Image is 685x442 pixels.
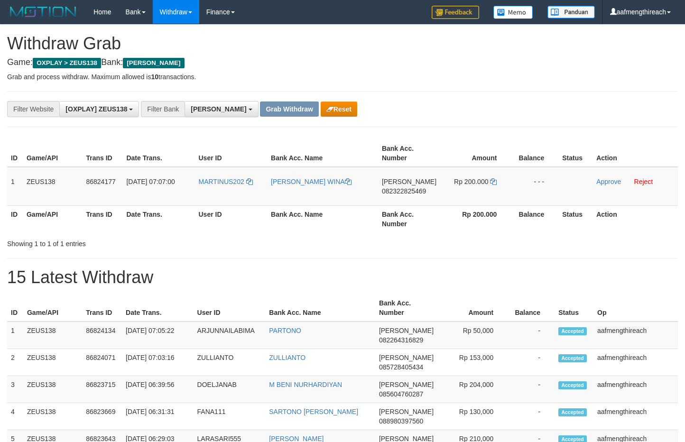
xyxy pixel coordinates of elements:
td: [DATE] 07:05:22 [122,322,194,349]
td: ZEUS138 [23,403,82,430]
th: Bank Acc. Name [267,140,378,167]
th: User ID [194,295,266,322]
span: Accepted [558,408,587,416]
th: Game/API [23,295,82,322]
th: Status [558,205,592,232]
td: aafmengthireach [593,376,678,403]
a: PARTONO [269,327,301,334]
td: ZEUS138 [23,167,83,206]
h1: 15 Latest Withdraw [7,268,678,287]
span: [PERSON_NAME] [382,178,436,185]
span: Copy 088980397560 to clipboard [379,417,423,425]
span: Accepted [558,354,587,362]
th: Bank Acc. Name [267,205,378,232]
a: M BENI NURHARDIYAN [269,381,342,388]
td: ZEUS138 [23,349,82,376]
strong: 10 [151,73,158,81]
th: Date Trans. [122,205,194,232]
button: Grab Withdraw [260,101,318,117]
button: [OXPLAY] ZEUS138 [59,101,139,117]
td: Rp 130,000 [437,403,508,430]
td: Rp 50,000 [437,322,508,349]
td: Rp 153,000 [437,349,508,376]
th: Bank Acc. Number [378,140,440,167]
th: ID [7,295,23,322]
td: - [508,403,555,430]
span: Copy 085604760287 to clipboard [379,390,423,398]
td: 1 [7,167,23,206]
th: Trans ID [82,205,122,232]
th: Action [592,205,678,232]
td: 86823715 [82,376,122,403]
th: Action [592,140,678,167]
span: [PERSON_NAME] [379,354,434,361]
span: [PERSON_NAME] [191,105,246,113]
a: Copy 200000 to clipboard [490,178,497,185]
td: DOELJANAB [194,376,266,403]
td: 1 [7,322,23,349]
th: Balance [511,205,558,232]
div: Showing 1 to 1 of 1 entries [7,235,278,249]
div: Filter Website [7,101,59,117]
a: MARTINUS202 [198,178,252,185]
img: MOTION_logo.png [7,5,79,19]
span: MARTINUS202 [198,178,244,185]
th: User ID [194,205,267,232]
span: [PERSON_NAME] [379,327,434,334]
span: Rp 200.000 [454,178,488,185]
th: Bank Acc. Name [265,295,375,322]
th: ID [7,140,23,167]
a: SARTONO [PERSON_NAME] [269,408,358,415]
td: - - - [511,167,558,206]
img: Feedback.jpg [432,6,479,19]
td: [DATE] 07:03:16 [122,349,194,376]
span: [DATE] 07:07:00 [126,178,175,185]
p: Grab and process withdraw. Maximum allowed is transactions. [7,72,678,82]
span: OXPLAY > ZEUS138 [33,58,101,68]
th: Balance [511,140,558,167]
div: Filter Bank [141,101,185,117]
h4: Game: Bank: [7,58,678,67]
span: [OXPLAY] ZEUS138 [65,105,127,113]
td: ARJUNNAILABIMA [194,322,266,349]
td: 2 [7,349,23,376]
span: Accepted [558,327,587,335]
td: Rp 204,000 [437,376,508,403]
h1: Withdraw Grab [7,34,678,53]
td: - [508,322,555,349]
button: [PERSON_NAME] [185,101,258,117]
th: Amount [440,140,511,167]
img: panduan.png [547,6,595,18]
td: [DATE] 06:31:31 [122,403,194,430]
th: Bank Acc. Number [378,205,440,232]
th: Status [555,295,593,322]
th: User ID [194,140,267,167]
th: Game/API [23,140,83,167]
th: Amount [437,295,508,322]
th: ID [7,205,23,232]
span: [PERSON_NAME] [379,408,434,415]
td: 3 [7,376,23,403]
span: Copy 082322825469 to clipboard [382,187,426,195]
th: Trans ID [82,295,122,322]
td: - [508,349,555,376]
th: Date Trans. [122,140,194,167]
th: Bank Acc. Number [375,295,437,322]
td: 4 [7,403,23,430]
span: Copy 082264316829 to clipboard [379,336,423,344]
td: ZEUS138 [23,376,82,403]
td: [DATE] 06:39:56 [122,376,194,403]
span: Accepted [558,381,587,389]
th: Trans ID [82,140,122,167]
span: [PERSON_NAME] [123,58,184,68]
td: 86824071 [82,349,122,376]
span: [PERSON_NAME] [379,381,434,388]
td: aafmengthireach [593,349,678,376]
a: Reject [634,178,653,185]
th: Balance [508,295,555,322]
img: Button%20Memo.svg [493,6,533,19]
td: aafmengthireach [593,403,678,430]
td: ZEUS138 [23,322,82,349]
th: Op [593,295,678,322]
th: Status [558,140,592,167]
